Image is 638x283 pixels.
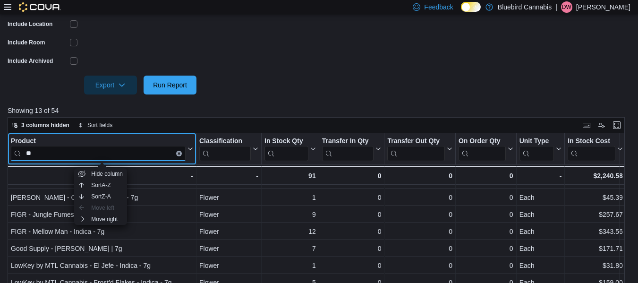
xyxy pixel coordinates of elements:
div: 0 [459,209,513,220]
button: In Stock Qty [264,137,316,161]
div: LowKey by MTL Cannabis - El Jefe - Indica - 7g [11,260,193,271]
div: Unit Type [519,137,554,146]
button: Unit Type [519,137,562,161]
div: Transfer Out Qty [387,137,444,146]
div: Product [11,137,186,161]
div: 0 [322,243,382,254]
div: [PERSON_NAME] - Gas Pack - Hybrid - 7g [11,192,193,203]
div: $254.93 [568,175,622,186]
button: Transfer Out Qty [387,137,452,161]
div: Flower [199,192,258,203]
div: 0 [322,260,382,271]
label: Include Room [8,39,45,46]
div: 1 [264,260,316,271]
div: Transfer Out Qty [387,137,444,161]
div: 0 [388,260,452,271]
div: 12 [264,226,316,237]
div: 0 [459,175,513,186]
div: 0 [388,226,452,237]
div: FIGR - Jungle Fumes - Sativa - 7g [11,209,193,220]
button: In Stock Cost [568,137,622,161]
div: 0 [459,170,513,181]
div: 0 [388,243,452,254]
button: SortZ-A [74,191,127,202]
div: 0 [459,226,513,237]
button: Keyboard shortcuts [581,120,592,131]
span: Sort A-Z [91,181,111,189]
span: 3 columns hidden [21,121,69,129]
div: Unit Type [519,137,554,161]
span: Feedback [424,2,453,12]
div: Dustin watts [561,1,572,13]
div: Flower [199,243,258,254]
div: 0 [388,192,452,203]
button: Run Report [144,76,196,94]
div: On Order Qty [459,137,506,161]
div: Flower [199,260,258,271]
div: Back Forty - [PERSON_NAME] League Sour Kush Milled Flower - Indica - 7g [11,175,193,186]
div: 0 [322,192,382,203]
div: 13 [264,175,316,186]
span: Sort fields [87,121,112,129]
div: Good Supply - [PERSON_NAME] | 7g [11,243,193,254]
button: Transfer In Qty [322,137,382,161]
div: - [519,170,562,181]
div: $2,240.58 [568,170,622,181]
button: Move right [74,214,127,225]
span: Hide column [91,170,123,178]
div: 0 [388,175,452,186]
button: Display options [596,120,607,131]
div: 0 [322,175,382,186]
button: Clear input [176,151,182,156]
span: Dw [562,1,571,13]
div: In Stock Cost [568,137,615,161]
div: Transfer In Qty [322,137,374,146]
div: FIGR - Mellow Man - Indica - 7g [11,226,193,237]
div: $257.67 [568,209,622,220]
button: Enter fullscreen [611,120,622,131]
div: $31.80 [568,260,622,271]
label: Include Location [8,20,52,28]
div: $171.71 [568,243,622,254]
p: [PERSON_NAME] [576,1,630,13]
button: Export [84,76,137,94]
p: | [555,1,557,13]
div: Each [519,192,562,203]
p: Showing 13 of 54 [8,106,631,115]
div: Each [519,209,562,220]
div: 0 [459,192,513,203]
span: Move right [91,215,118,223]
div: 0 [387,170,452,181]
button: 3 columns hidden [8,120,73,131]
div: - [10,170,193,181]
div: $343.56 [568,226,622,237]
div: On Order Qty [459,137,506,146]
button: SortA-Z [74,180,127,191]
div: 0 [322,209,382,220]
div: 91 [264,170,316,181]
div: In Stock Qty [264,137,308,146]
span: Export [90,76,131,94]
div: 0 [388,209,452,220]
div: 0 [459,260,513,271]
div: Flower [199,226,258,237]
div: Each [519,226,562,237]
div: Each [519,175,562,186]
img: Cova [19,2,61,12]
div: 0 [322,170,382,181]
div: Each [519,260,562,271]
button: Hide column [74,168,127,180]
button: On Order Qty [459,137,513,161]
div: Classification [199,137,251,146]
div: Each [519,243,562,254]
span: Move left [91,204,114,212]
span: Run Report [153,80,187,90]
div: Product [11,137,186,146]
span: Sort Z-A [91,193,111,200]
div: In Stock Cost [568,137,615,146]
button: ProductClear input [11,137,193,161]
div: 7 [264,243,316,254]
div: 0 [459,243,513,254]
div: Flower [199,175,258,186]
